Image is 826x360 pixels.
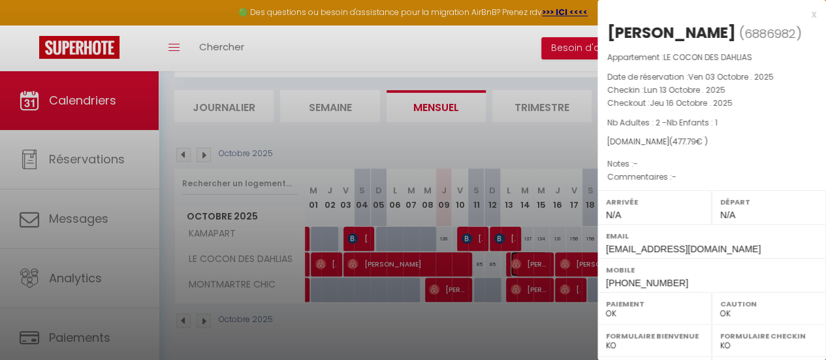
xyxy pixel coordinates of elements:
span: 477.79 [673,136,696,147]
span: Lun 13 Octobre . 2025 [644,84,725,95]
span: Nb Enfants : 1 [667,117,718,128]
span: 6886982 [744,25,796,42]
span: N/A [606,210,621,220]
label: Arrivée [606,195,703,208]
span: LE COCON DES DAHLIAS [663,52,752,63]
div: x [597,7,816,22]
span: Nb Adultes : 2 - [607,117,718,128]
label: Email [606,229,818,242]
label: Mobile [606,263,818,276]
span: - [672,171,676,182]
label: Formulaire Bienvenue [606,329,703,342]
p: Date de réservation : [607,71,816,84]
p: Checkin : [607,84,816,97]
div: [DOMAIN_NAME] [607,136,816,148]
span: N/A [720,210,735,220]
span: ( € ) [669,136,708,147]
span: ( ) [739,24,802,42]
p: Commentaires : [607,171,816,184]
label: Paiement [606,297,703,310]
span: [EMAIL_ADDRESS][DOMAIN_NAME] [606,244,761,254]
div: [PERSON_NAME] [607,22,736,43]
p: Notes : [607,157,816,171]
span: - [633,158,638,169]
label: Formulaire Checkin [720,329,818,342]
label: Caution [720,297,818,310]
span: Jeu 16 Octobre . 2025 [650,97,733,108]
span: [PHONE_NUMBER] [606,278,688,288]
p: Appartement : [607,51,816,64]
p: Checkout : [607,97,816,110]
label: Départ [720,195,818,208]
span: Ven 03 Octobre . 2025 [688,71,774,82]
